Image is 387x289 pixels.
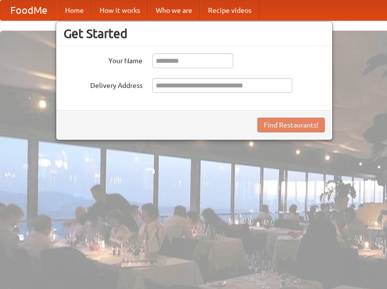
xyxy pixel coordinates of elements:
[64,53,142,66] label: Your Name
[200,0,259,20] a: Recipe videos
[64,78,142,90] label: Delivery Address
[257,118,325,132] button: Find Restaurants!
[148,0,200,20] a: Who we are
[92,0,148,20] a: How it works
[57,0,92,20] a: Home
[64,26,325,41] h3: Get Started
[0,0,57,20] a: FoodMe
